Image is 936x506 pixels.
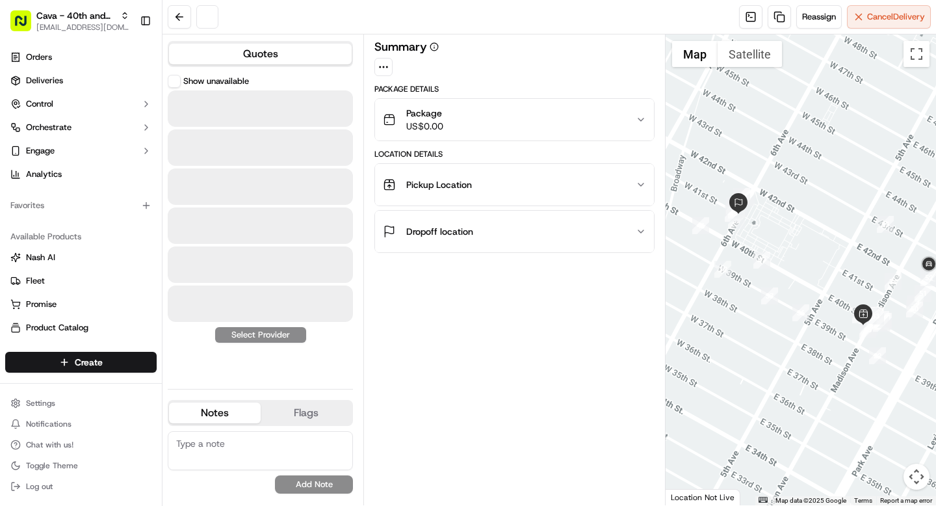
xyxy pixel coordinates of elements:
[26,122,71,133] span: Orchestrate
[40,202,105,212] span: [PERSON_NAME]
[75,356,103,369] span: Create
[406,225,473,238] span: Dropoff location
[221,128,237,144] button: Start new chat
[375,211,653,252] button: Dropoff location
[175,237,179,247] span: •
[105,286,214,309] a: 💻API Documentation
[738,189,755,206] div: 42
[26,419,71,429] span: Notifications
[869,347,886,364] div: 22
[115,202,142,212] span: [DATE]
[26,481,53,492] span: Log out
[261,403,352,423] button: Flags
[672,41,718,67] button: Show street map
[5,226,157,247] div: Available Products
[759,497,768,503] button: Keyboard shortcuts
[13,124,36,148] img: 1736555255976-a54dd68f-1ca7-489b-9aae-adbdc363a1c4
[792,304,809,321] div: 36
[5,415,157,433] button: Notifications
[13,292,23,302] div: 📗
[877,216,894,233] div: 35
[58,124,213,137] div: Start new chat
[183,75,249,87] label: Show unavailable
[5,47,157,68] a: Orders
[5,164,157,185] a: Analytics
[915,285,931,302] div: 51
[880,497,932,504] a: Report a map error
[733,188,750,205] div: 43
[406,178,472,191] span: Pickup Location
[26,291,99,304] span: Knowledge Base
[26,275,45,287] span: Fleet
[903,41,929,67] button: Toggle fullscreen view
[802,11,836,23] span: Reassign
[36,9,115,22] button: Cava - 40th and [PERSON_NAME]
[10,252,151,263] a: Nash AI
[5,317,157,338] button: Product Catalog
[36,22,129,33] button: [EMAIL_ADDRESS][DOMAIN_NAME]
[5,247,157,268] button: Nash AI
[866,307,883,324] div: 24
[34,84,234,98] input: Got a question? Start typing here...
[110,292,120,302] div: 💻
[907,295,924,312] div: 49
[5,70,157,91] a: Deliveries
[692,217,709,234] div: 46
[13,169,87,180] div: Past conversations
[847,5,931,29] button: CancelDelivery
[26,98,53,110] span: Control
[108,202,112,212] span: •
[182,237,209,247] span: [DATE]
[26,440,73,450] span: Chat with us!
[374,41,427,53] h3: Summary
[864,306,881,323] div: 26
[5,271,157,291] button: Fleet
[40,237,172,247] span: [PERSON_NAME] [PERSON_NAME]
[27,124,51,148] img: 4920774857489_3d7f54699973ba98c624_72.jpg
[867,308,884,325] div: 33
[885,273,902,290] div: 34
[796,5,842,29] button: Reassign
[859,307,876,324] div: 32
[26,168,62,180] span: Analytics
[92,322,157,332] a: Powered byPylon
[718,41,782,67] button: Show satellite imagery
[10,299,151,310] a: Promise
[666,489,740,505] div: Location Not Live
[5,436,157,454] button: Chat with us!
[58,137,179,148] div: We're available if you need us!
[26,322,88,334] span: Product Catalog
[5,195,157,216] div: Favorites
[854,497,872,504] a: Terms (opens in new tab)
[714,261,731,278] div: 38
[872,311,889,328] div: 30
[26,75,63,87] span: Deliveries
[10,322,151,334] a: Product Catalog
[728,212,745,229] div: 39
[8,286,105,309] a: 📗Knowledge Base
[169,403,261,423] button: Notes
[669,488,712,505] a: Open this area in Google Maps (opens a new window)
[26,252,55,263] span: Nash AI
[875,313,892,330] div: 29
[13,52,237,73] p: Welcome 👋
[761,287,778,304] div: 37
[375,99,653,140] button: PackageUS$0.00
[852,306,869,323] div: 48
[374,84,654,94] div: Package Details
[26,202,36,213] img: 1736555255976-a54dd68f-1ca7-489b-9aae-adbdc363a1c4
[13,189,34,210] img: Grace Nketiah
[725,205,742,222] div: 45
[669,488,712,505] img: Google
[26,299,57,310] span: Promise
[5,352,157,373] button: Create
[26,51,52,63] span: Orders
[5,117,157,138] button: Orchestrate
[5,294,157,315] button: Promise
[26,145,55,157] span: Engage
[753,252,770,269] div: 47
[5,394,157,412] button: Settings
[867,11,925,23] span: Cancel Delivery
